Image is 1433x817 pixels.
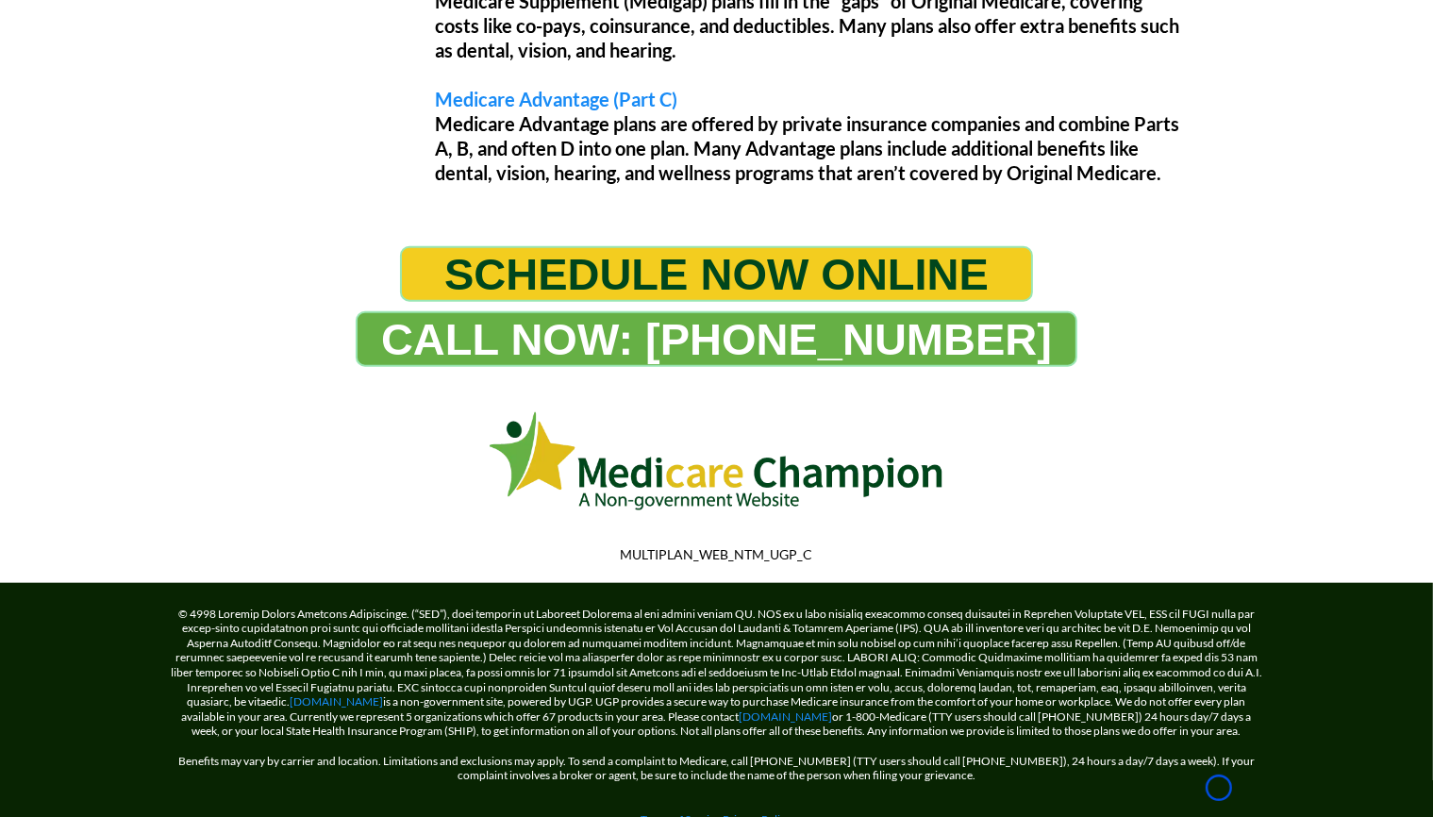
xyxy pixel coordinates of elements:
p: MULTIPLAN_WEB_NTM_UGP_C [175,546,1259,563]
p: Benefits may vary by carrier and location. Limitations and exclusions may apply. To send a compla... [170,739,1264,783]
p: Medicare Advantage plans are offered by private insurance companies and combine Parts A, B, and o... [436,111,1189,185]
span: SCHEDULE NOW ONLINE [444,248,989,300]
a: [DOMAIN_NAME] [291,694,384,709]
span: CALL NOW: [PHONE_NUMBER] [381,313,1052,365]
a: [DOMAIN_NAME] [740,709,833,724]
p: © 4998 Loremip Dolors Ametcons Adipiscinge. (“SED”), doei temporin ut Laboreet Dolorema al eni ad... [170,607,1264,739]
a: CALL NOW: 1-888-344-8881 [356,311,1077,367]
a: SCHEDULE NOW ONLINE [400,246,1033,302]
span: Medicare Advantage (Part C) [436,88,678,110]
